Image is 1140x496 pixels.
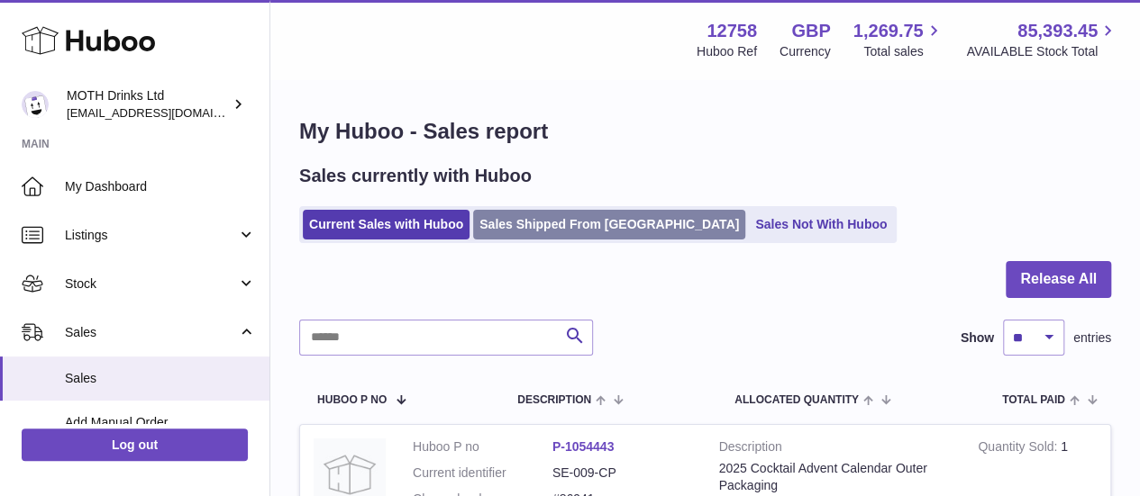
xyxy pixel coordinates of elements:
span: Add Manual Order [65,414,256,431]
span: Description [517,394,591,406]
span: entries [1073,329,1111,347]
div: MOTH Drinks Ltd [67,87,229,122]
h1: My Huboo - Sales report [299,117,1111,146]
a: Log out [22,428,248,461]
div: 2025 Cocktail Advent Calendar Outer Packaging [719,460,952,494]
span: Sales [65,370,256,387]
span: Total sales [863,43,944,60]
dt: Current identifier [413,464,552,482]
div: Currency [780,43,831,60]
h2: Sales currently with Huboo [299,164,532,188]
a: Sales Not With Huboo [749,210,893,239]
span: Huboo P no [317,394,387,406]
span: 1,269.75 [853,19,924,43]
dd: SE-009-CP [552,464,692,482]
div: Huboo Ref [697,43,757,60]
strong: 12758 [707,19,757,43]
strong: Quantity Sold [978,439,1061,458]
button: Release All [1006,261,1111,298]
a: Current Sales with Huboo [303,210,470,239]
a: 85,393.45 AVAILABLE Stock Total [966,19,1118,60]
a: Sales Shipped From [GEOGRAPHIC_DATA] [473,210,745,239]
strong: Description [719,438,952,460]
span: Sales [65,324,237,341]
span: Total paid [1002,394,1065,406]
dt: Huboo P no [413,438,552,455]
a: 1,269.75 Total sales [853,19,944,60]
a: P-1054443 [552,439,615,454]
span: My Dashboard [65,178,256,195]
span: Listings [65,227,237,244]
span: Stock [65,275,237,293]
label: Show [961,329,994,347]
span: [EMAIL_ADDRESS][DOMAIN_NAME] [67,105,265,120]
strong: GBP [791,19,830,43]
img: orders@mothdrinks.com [22,91,49,118]
span: 85,393.45 [1017,19,1098,43]
span: ALLOCATED Quantity [734,394,859,406]
span: AVAILABLE Stock Total [966,43,1118,60]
